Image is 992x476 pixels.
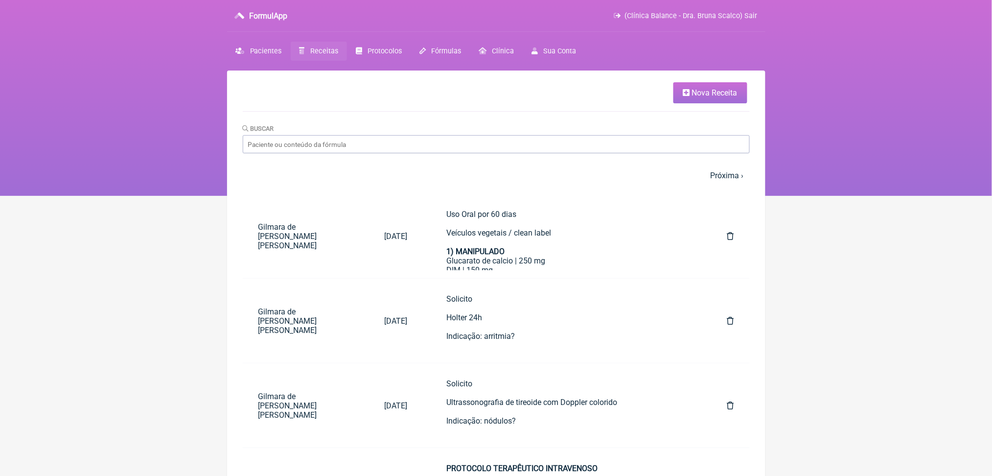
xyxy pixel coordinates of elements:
[523,42,585,61] a: Sua Conta
[447,464,598,473] strong: PROTOCOLO TERAPÊUTICO INTRAVENOSO
[243,384,369,428] a: Gilmara de [PERSON_NAME] [PERSON_NAME]
[243,125,274,132] label: Buscar
[614,12,757,20] a: (Clínica Balance - Dra. Bruna Scalco) Sair
[447,379,688,426] div: Solicito Ultrassonografia de tireoide com Doppler colorido Indicação: nódulos?
[411,42,470,61] a: Fórmulas
[711,171,744,180] a: Próxima ›
[310,47,338,55] span: Receitas
[492,47,514,55] span: Clínica
[369,393,423,418] a: [DATE]
[243,135,750,153] input: Paciente ou conteúdo da fórmula
[227,42,291,61] a: Pacientes
[447,247,505,256] strong: 1) MANIPULADO
[347,42,411,61] a: Protocolos
[243,165,750,186] nav: pager
[431,47,461,55] span: Fórmulas
[692,88,738,97] span: Nova Receita
[369,224,423,249] a: [DATE]
[470,42,523,61] a: Clínica
[243,299,369,343] a: Gilmara de [PERSON_NAME] [PERSON_NAME]
[673,82,747,103] a: Nova Receita
[243,214,369,258] a: Gilmara de [PERSON_NAME] [PERSON_NAME]
[368,47,402,55] span: Protocolos
[250,47,282,55] span: Pacientes
[544,47,577,55] span: Sua Conta
[447,294,688,341] div: Solicito Holter 24h Indicação: arritmia?
[431,371,704,440] a: SolicitoUltrassonografia de tireoide com Doppler coloridoIndicação: nódulos?
[447,256,688,265] div: Glucarato de calcio | 250 mg
[625,12,758,20] span: (Clínica Balance - Dra. Bruna Scalco) Sair
[249,11,287,21] h3: FormulApp
[431,286,704,355] a: SolicitoHolter 24hIndicação: arritmia?
[369,309,423,333] a: [DATE]
[447,210,688,238] div: Uso Oral por 60 dias Veículos vegetais / clean label
[291,42,347,61] a: Receitas
[431,202,704,270] a: Uso Oral por 60 diasVeículos vegetais / clean label1) MANIPULADOGlucarato de calcio | 250 mgDIM |...
[447,265,688,275] div: DIM | 150 mg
